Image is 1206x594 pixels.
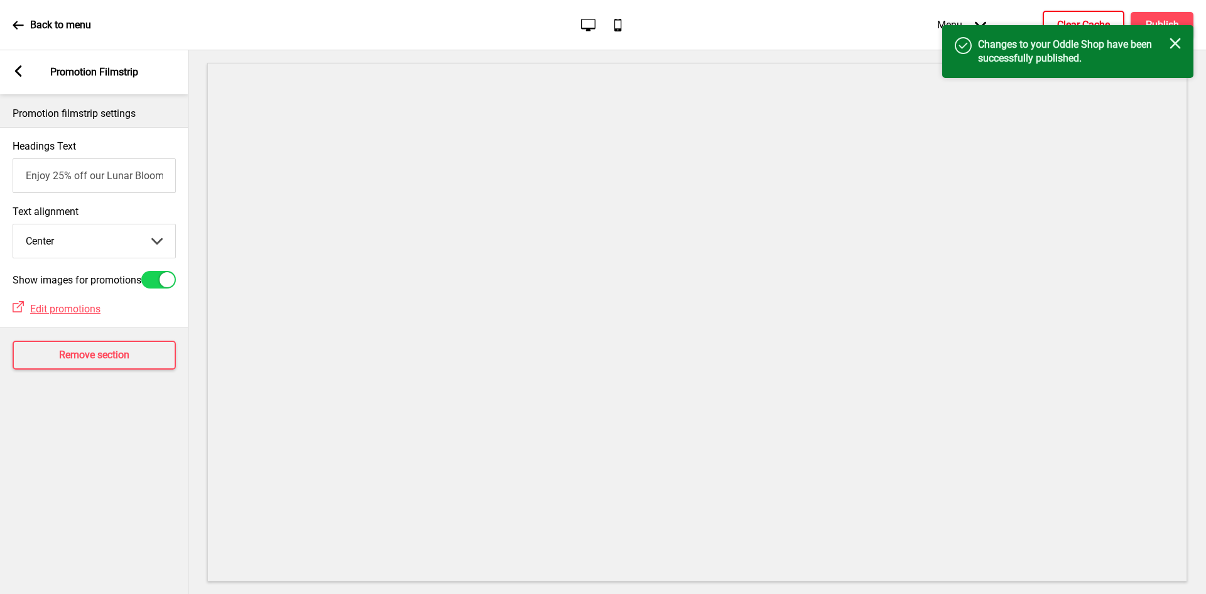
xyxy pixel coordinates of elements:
a: Edit promotions [24,303,100,315]
label: Show images for promotions [13,274,141,286]
label: Headings Text [13,140,76,152]
button: Clear Cache [1043,11,1124,40]
span: Edit promotions [30,303,100,315]
h4: Publish [1146,18,1179,32]
label: Text alignment [13,206,176,217]
p: Promotion filmstrip settings [13,107,176,121]
h4: Changes to your Oddle Shop have been successfully published. [978,38,1170,65]
p: Back to menu [30,18,91,32]
h4: Remove section [59,348,129,362]
button: Publish [1131,12,1193,38]
p: Promotion Filmstrip [50,65,138,79]
a: Back to menu [13,8,91,42]
h4: Clear Cache [1057,18,1110,32]
button: Remove section [13,341,176,370]
div: Menu [925,6,999,43]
